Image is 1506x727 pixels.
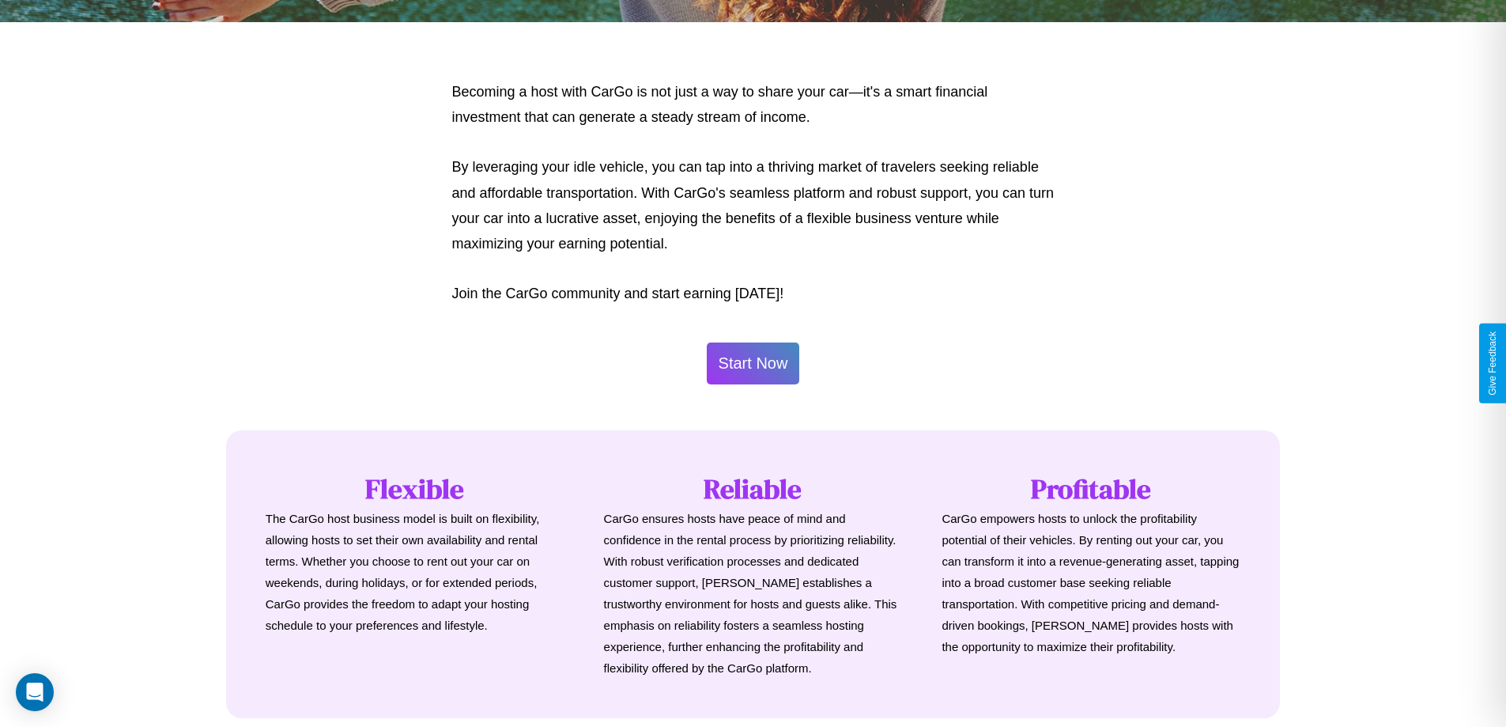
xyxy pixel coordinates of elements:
p: CarGo empowers hosts to unlock the profitability potential of their vehicles. By renting out your... [942,508,1240,657]
p: Becoming a host with CarGo is not just a way to share your car—it's a smart financial investment ... [452,79,1055,131]
h1: Flexible [266,470,564,508]
p: By leveraging your idle vehicle, you can tap into a thriving market of travelers seeking reliable... [452,154,1055,257]
button: Start Now [707,343,800,384]
p: The CarGo host business model is built on flexibility, allowing hosts to set their own availabili... [266,508,564,636]
h1: Profitable [942,470,1240,508]
div: Give Feedback [1487,331,1498,396]
p: CarGo ensures hosts have peace of mind and confidence in the rental process by prioritizing relia... [604,508,903,679]
p: Join the CarGo community and start earning [DATE]! [452,281,1055,306]
div: Open Intercom Messenger [16,673,54,711]
h1: Reliable [604,470,903,508]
